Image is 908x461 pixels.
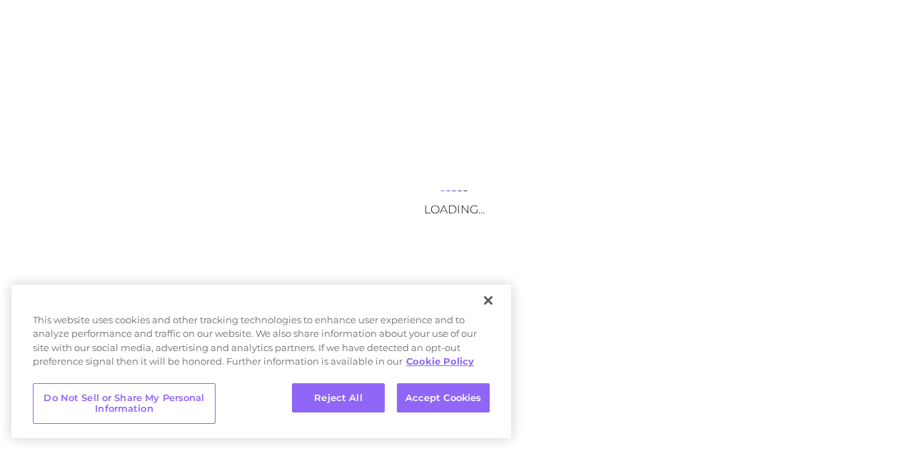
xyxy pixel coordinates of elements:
[406,355,474,367] a: More information about your privacy, opens in a new tab
[292,383,385,413] button: Reject All
[397,383,490,413] button: Accept Cookies
[11,313,511,376] div: This website uses cookies and other tracking technologies to enhance user experience and to analy...
[311,203,597,216] h3: Loading...
[473,285,504,316] button: Close
[11,285,511,438] div: Cookie banner
[33,383,216,424] button: Do Not Sell or Share My Personal Information
[11,285,511,438] div: Privacy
